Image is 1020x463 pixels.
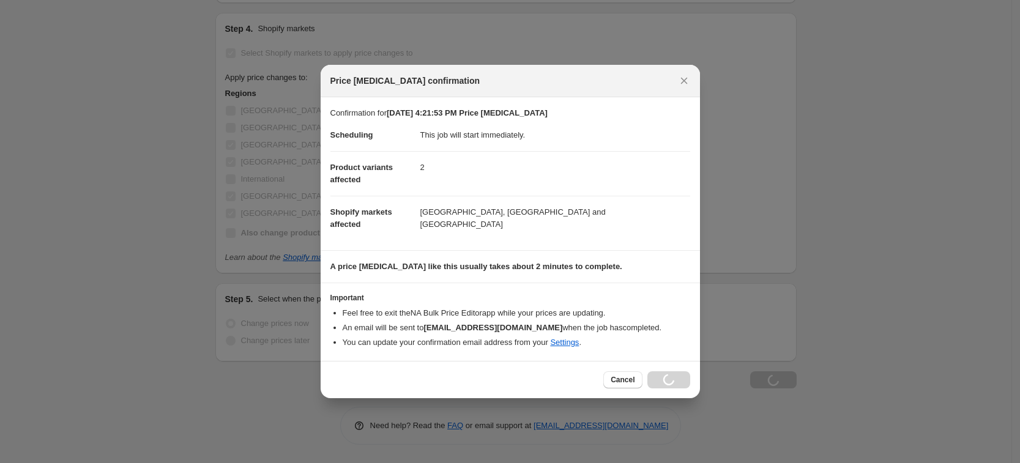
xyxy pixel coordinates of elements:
h3: Important [330,293,690,303]
span: Price [MEDICAL_DATA] confirmation [330,75,480,87]
button: Close [676,72,693,89]
a: Settings [550,338,579,347]
b: A price [MEDICAL_DATA] like this usually takes about 2 minutes to complete. [330,262,622,271]
button: Cancel [603,371,642,388]
p: Confirmation for [330,107,690,119]
span: Product variants affected [330,163,393,184]
b: [DATE] 4:21:53 PM Price [MEDICAL_DATA] [387,108,548,117]
span: Shopify markets affected [330,207,392,229]
dd: This job will start immediately. [420,119,690,151]
b: [EMAIL_ADDRESS][DOMAIN_NAME] [423,323,562,332]
span: Cancel [611,375,635,385]
dd: [GEOGRAPHIC_DATA], [GEOGRAPHIC_DATA] and [GEOGRAPHIC_DATA] [420,196,690,240]
li: Feel free to exit the NA Bulk Price Editor app while your prices are updating. [343,307,690,319]
span: Scheduling [330,130,373,139]
dd: 2 [420,151,690,183]
li: An email will be sent to when the job has completed . [343,322,690,334]
li: You can update your confirmation email address from your . [343,336,690,349]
